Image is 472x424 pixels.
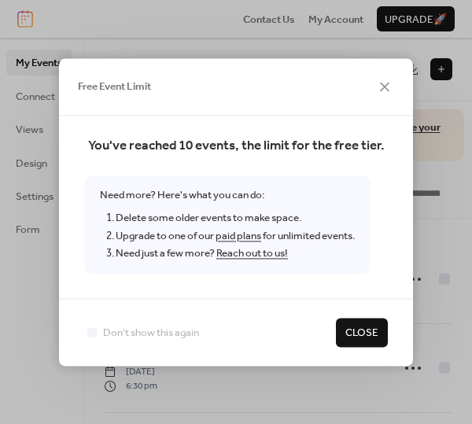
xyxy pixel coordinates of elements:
li: Delete some older events to make space. [116,209,355,227]
a: paid plans [216,226,261,246]
li: Need just a few more? [116,245,355,262]
button: Close [336,319,388,347]
span: Don't show this again [103,326,199,341]
span: Close [345,326,378,341]
li: Upgrade to one of our for unlimited events. [116,227,355,245]
a: Reach out to us! [216,243,288,264]
span: Free Event Limit [78,79,151,95]
span: You've reached 10 events, the limit for the free tier. [84,135,388,157]
span: Need more? Here's what you can do: [84,175,371,275]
